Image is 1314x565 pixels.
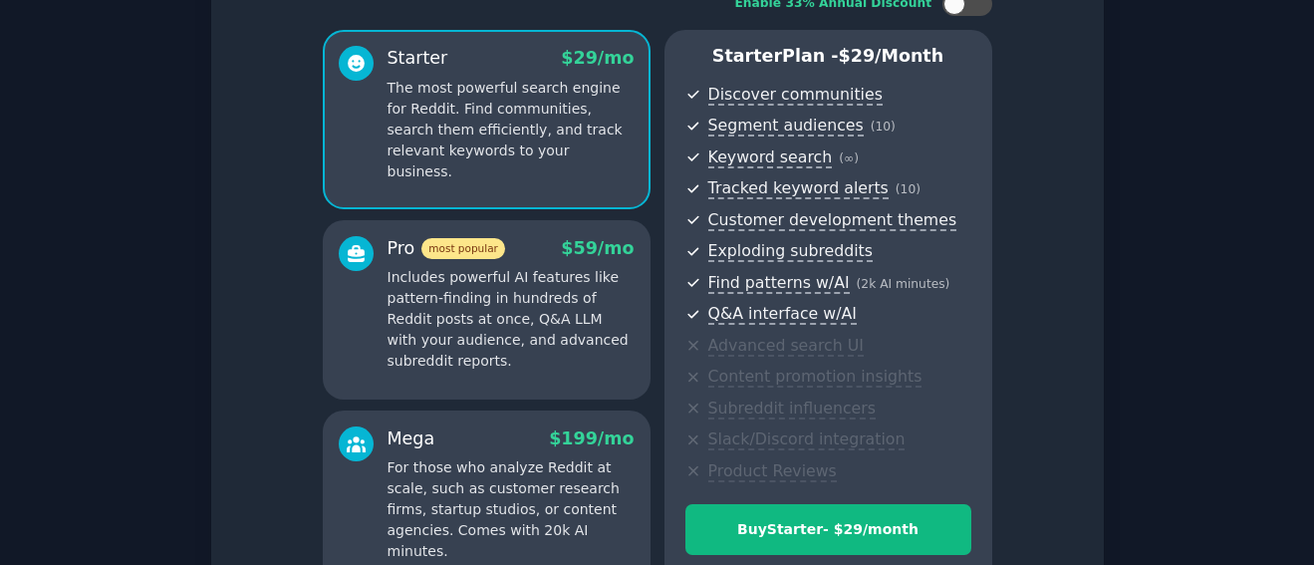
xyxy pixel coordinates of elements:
span: ( 10 ) [896,182,920,196]
p: Starter Plan - [685,44,971,69]
span: Slack/Discord integration [708,429,906,450]
span: Q&A interface w/AI [708,304,857,325]
span: ( ∞ ) [839,151,859,165]
span: $ 199 /mo [549,428,634,448]
button: BuyStarter- $29/month [685,504,971,555]
div: Starter [388,46,448,71]
span: Customer development themes [708,210,957,231]
span: Product Reviews [708,461,837,482]
span: Keyword search [708,147,833,168]
span: $ 29 /mo [561,48,634,68]
span: ( 10 ) [871,120,896,134]
span: $ 29 /month [839,46,944,66]
div: Mega [388,426,435,451]
span: Segment audiences [708,116,864,137]
span: ( 2k AI minutes ) [857,277,950,291]
span: Content promotion insights [708,367,922,388]
span: Tracked keyword alerts [708,178,889,199]
span: Discover communities [708,85,883,106]
span: Subreddit influencers [708,399,876,420]
div: Pro [388,236,505,261]
span: most popular [421,238,505,259]
p: For those who analyze Reddit at scale, such as customer research firms, startup studios, or conte... [388,457,635,562]
div: Buy Starter - $ 29 /month [686,519,970,540]
span: Exploding subreddits [708,241,873,262]
p: The most powerful search engine for Reddit. Find communities, search them efficiently, and track ... [388,78,635,182]
span: Advanced search UI [708,336,864,357]
span: $ 59 /mo [561,238,634,258]
span: Find patterns w/AI [708,273,850,294]
p: Includes powerful AI features like pattern-finding in hundreds of Reddit posts at once, Q&A LLM w... [388,267,635,372]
